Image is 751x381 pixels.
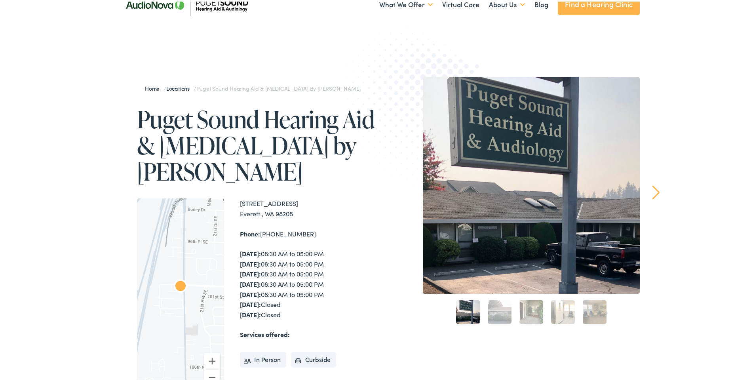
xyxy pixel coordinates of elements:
a: Home [145,83,164,91]
strong: [DATE]: [240,268,261,276]
a: Next [652,184,660,198]
span: / / [145,83,361,91]
strong: [DATE]: [240,248,261,256]
div: [PHONE_NUMBER] [240,227,378,238]
li: In Person [240,350,286,366]
a: 1 [456,299,480,322]
button: Zoom in [204,352,220,368]
strong: [DATE]: [240,288,261,297]
a: Locations [166,83,194,91]
a: 2 [488,299,511,322]
strong: [DATE]: [240,298,261,307]
strong: [DATE]: [240,258,261,267]
a: 5 [583,299,607,322]
strong: Services offered: [240,328,290,337]
a: 3 [519,299,543,322]
strong: [DATE]: [240,309,261,317]
strong: [DATE]: [240,278,261,287]
span: Puget Sound Hearing Aid & [MEDICAL_DATA] by [PERSON_NAME] [196,83,361,91]
div: 08:30 AM to 05:00 PM 08:30 AM to 05:00 PM 08:30 AM to 05:00 PM 08:30 AM to 05:00 PM 08:30 AM to 0... [240,247,378,318]
h1: Puget Sound Hearing Aid & [MEDICAL_DATA] by [PERSON_NAME] [137,105,378,183]
li: Curbside [291,350,337,366]
a: 4 [551,299,575,322]
div: [STREET_ADDRESS] Everett , WA 98208 [240,197,378,217]
strong: Phone: [240,228,260,236]
div: Puget Sound Hearing Aid &#038; Audiology by AudioNova [171,276,190,295]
